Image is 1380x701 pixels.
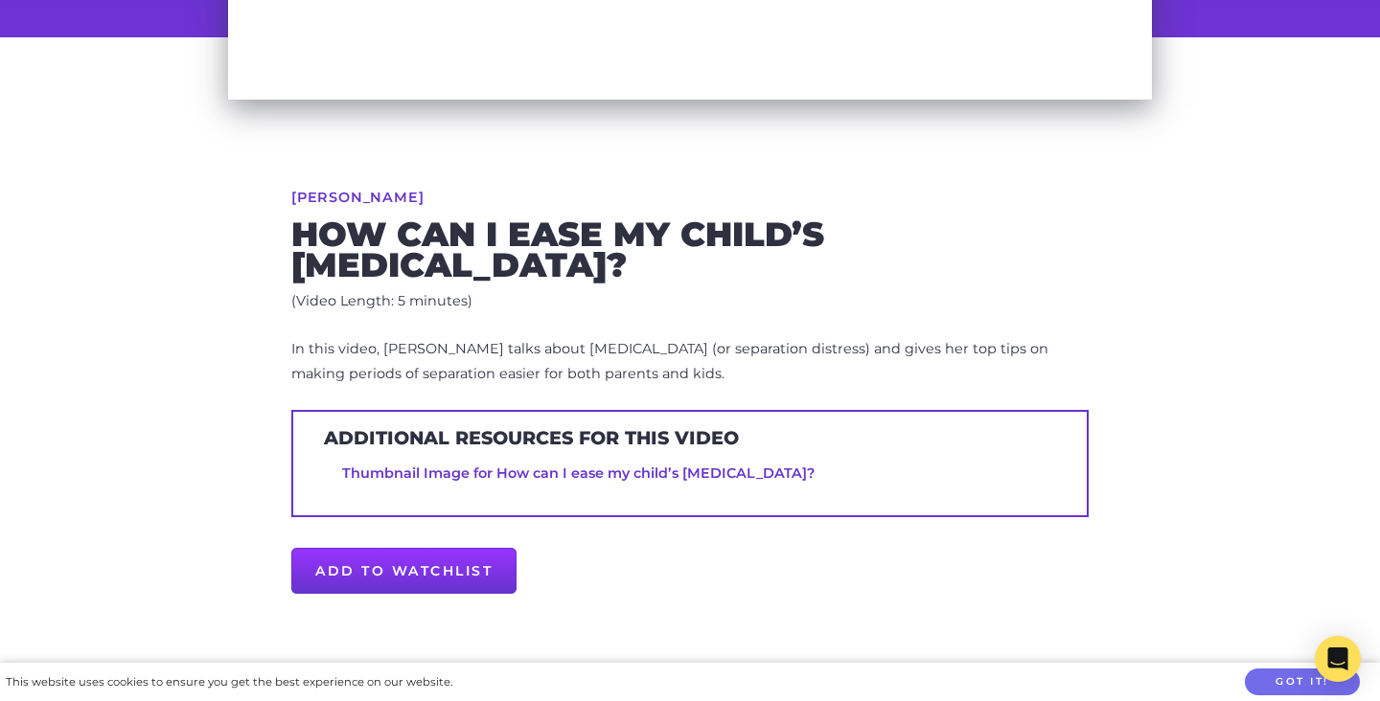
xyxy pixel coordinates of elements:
div: Open Intercom Messenger [1315,636,1361,682]
p: (Video Length: 5 minutes) [291,289,1089,314]
a: Thumbnail Image for How can I ease my child’s [MEDICAL_DATA]? [342,464,815,482]
button: Got it! [1245,668,1360,696]
a: Add to Watchlist [291,548,517,594]
a: [PERSON_NAME] [291,191,424,204]
p: In this video, [PERSON_NAME] talks about [MEDICAL_DATA] (or separation distress) and gives her to... [291,337,1089,387]
div: This website uses cookies to ensure you get the best experience on our website. [6,672,452,692]
h2: How can I ease my child’s [MEDICAL_DATA]? [291,219,1089,280]
h3: Additional resources for this video [324,427,739,449]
